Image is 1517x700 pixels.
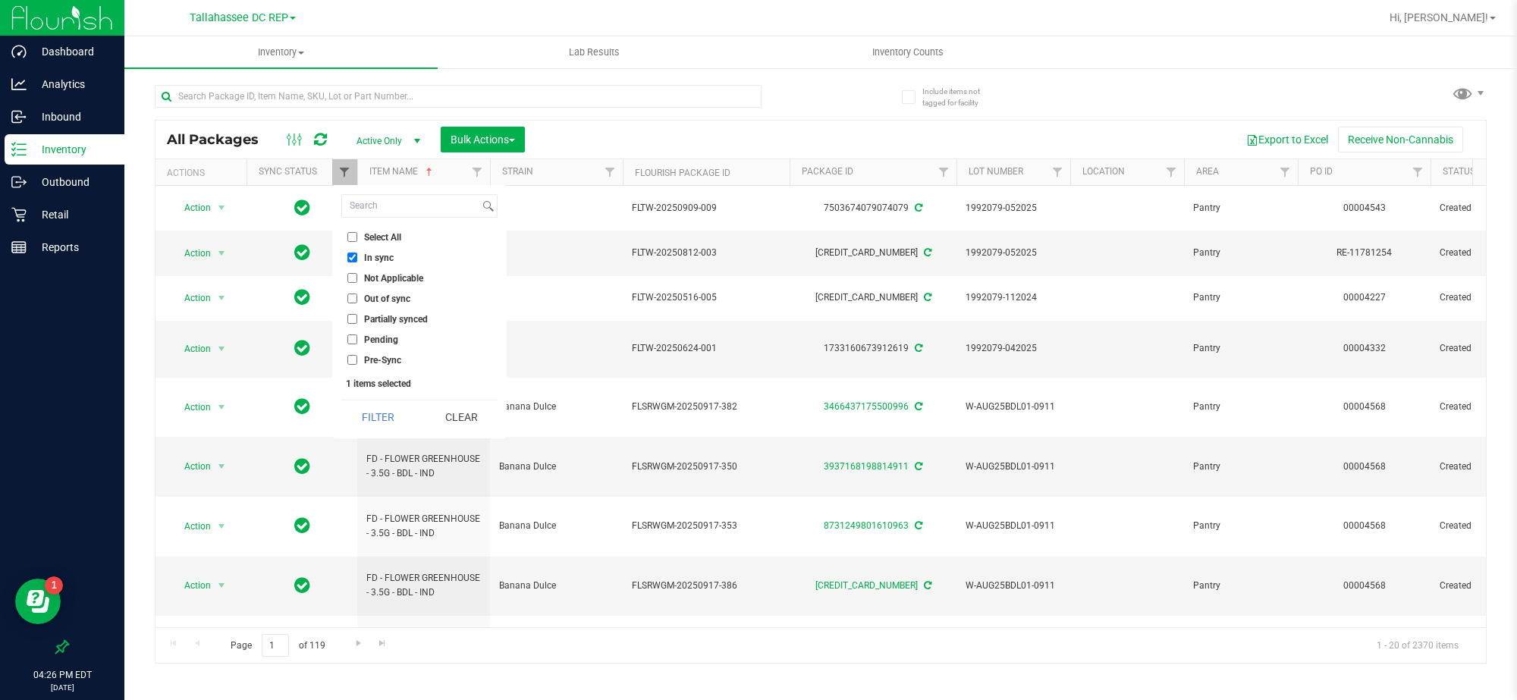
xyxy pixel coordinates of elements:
span: In Sync [294,242,310,263]
a: 00004568 [1343,580,1386,591]
span: Partially synced [364,315,428,324]
span: Sync from Compliance System [922,292,931,303]
p: Outbound [27,173,118,191]
p: Analytics [27,75,118,93]
a: Filter [1045,159,1070,185]
span: In sync [364,253,394,262]
span: Pending [364,335,398,344]
span: Pre-Sync [364,356,401,365]
span: Action [171,516,212,537]
span: select [212,516,231,537]
p: Retail [27,206,118,224]
span: Pantry [1193,201,1289,215]
span: W-AUG25BDL01-0911 [966,460,1061,474]
span: Banana Dulce [499,400,614,414]
inline-svg: Outbound [11,174,27,190]
a: 00004227 [1343,292,1386,303]
p: 04:26 PM EDT [7,668,118,682]
a: 00004568 [1343,401,1386,412]
span: Created [1440,341,1505,356]
inline-svg: Analytics [11,77,27,92]
span: Inventory Counts [852,46,964,59]
span: FD - FLOWER GREENHOUSE - 3.5G - BDL - IND [366,571,481,600]
span: In Sync [294,287,310,308]
a: Filter [1406,159,1431,185]
span: Banana Dulce [499,519,614,533]
span: Pantry [1193,460,1289,474]
input: In sync [347,253,357,262]
span: FLSRWGM-20250917-353 [632,519,780,533]
span: Pantry [1193,519,1289,533]
span: Created [1440,246,1505,260]
span: W-AUG25BDL01-0911 [966,579,1061,593]
a: 00004568 [1343,461,1386,472]
iframe: Resource center unread badge [45,576,63,595]
span: Not Applicable [364,274,423,283]
span: W-AUG25BDL01-0911 [966,400,1061,414]
span: Pantry [1193,400,1289,414]
input: Search [342,195,479,217]
span: Lab Results [548,46,640,59]
span: Created [1440,519,1505,533]
a: Filter [598,159,623,185]
a: PO ID [1310,166,1333,177]
input: Pre-Sync [347,355,357,365]
a: 00004568 [1343,520,1386,531]
span: Out of sync [364,294,410,303]
a: Inventory [124,36,438,68]
span: FLSRWGM-20250917-386 [632,579,780,593]
span: 1992079-052025 [966,201,1061,215]
span: 1992079-112024 [966,290,1061,305]
button: Filter [341,400,414,434]
a: Inventory Counts [751,36,1064,68]
input: Select All [347,232,357,242]
span: Sync from Compliance System [912,343,922,353]
p: Inbound [27,108,118,126]
span: In Sync [294,396,310,417]
span: Sync from Compliance System [922,580,931,591]
span: select [212,287,231,309]
a: Location [1082,166,1125,177]
a: 3937168198814911 [824,461,909,472]
div: 1733160673912619 [787,341,959,356]
span: Bulk Actions [451,133,515,146]
span: Sync from Compliance System [922,247,931,258]
input: Out of sync [347,293,357,303]
span: FLTW-20250812-003 [632,246,780,260]
span: In Sync [294,515,310,536]
span: Action [171,397,212,418]
span: FD - FLOWER GREENHOUSE - 3.5G - BDL - IND [366,512,481,541]
a: 8731249801610963 [824,520,909,531]
span: Hi, [PERSON_NAME]! [1390,11,1488,24]
span: Include items not tagged for facility [922,86,998,108]
span: Pantry [1193,341,1289,356]
button: Bulk Actions [441,127,525,152]
inline-svg: Inventory [11,142,27,157]
iframe: Resource center [15,579,61,624]
a: 00004543 [1343,202,1386,213]
inline-svg: Retail [11,207,27,222]
a: Filter [931,159,956,185]
span: FLTW-20250516-005 [632,290,780,305]
span: Created [1440,290,1505,305]
a: Filter [1273,159,1298,185]
span: Pantry [1193,290,1289,305]
label: Pin the sidebar to full width on large screens [55,639,70,654]
div: 7503674079074079 [787,201,959,215]
span: Action [171,575,212,596]
span: select [212,456,231,477]
span: FLTW-20250909-009 [632,201,780,215]
a: RE-11781254 [1336,247,1392,258]
span: Action [171,243,212,264]
a: [CREDIT_CARD_NUMBER] [815,580,918,591]
p: Inventory [27,140,118,159]
span: Page of 119 [218,634,338,658]
a: Go to the next page [347,634,369,654]
span: Pantry [1193,246,1289,260]
span: Banana Dulce [499,579,614,593]
span: In Sync [294,575,310,596]
div: Actions [167,168,240,178]
span: Sync from Compliance System [912,520,922,531]
span: FD - FLOWER GREENHOUSE - 3.5G - BDL - IND [366,452,481,481]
